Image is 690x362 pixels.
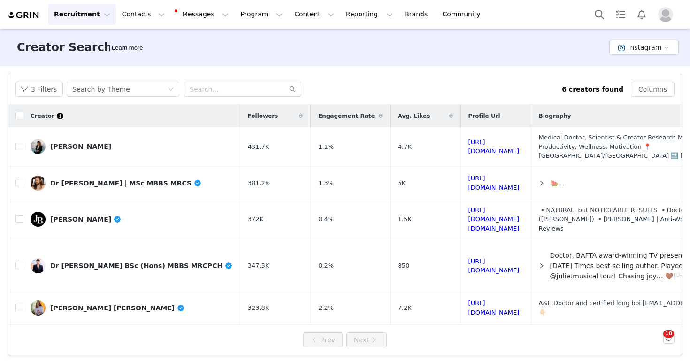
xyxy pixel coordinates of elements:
[31,139,46,154] img: v2
[248,303,269,313] span: 323.8K
[468,112,500,120] span: Profile Url
[468,207,520,232] a: [URL][DOMAIN_NAME][DOMAIN_NAME]
[609,40,679,55] button: Instagram
[644,330,667,353] iframe: Intercom live chat
[171,4,234,25] button: Messages
[50,143,111,150] div: [PERSON_NAME]
[468,300,520,316] a: [URL][DOMAIN_NAME]
[15,82,63,97] button: 3 Filters
[399,4,436,25] a: Brands
[303,332,343,347] button: Prev
[289,86,296,92] i: icon: search
[110,43,145,53] div: Tooltip anchor
[248,215,263,224] span: 372K
[652,7,682,22] button: Profile
[610,4,631,25] a: Tasks
[631,82,675,97] button: Columns
[589,4,610,25] button: Search
[289,4,340,25] button: Content
[318,261,334,270] span: 0.2%
[398,303,412,313] span: 7.2K
[31,300,233,316] a: [PERSON_NAME] [PERSON_NAME]
[248,261,269,270] span: 347.5K
[562,85,623,94] div: 6 creators found
[398,142,412,152] span: 4.7K
[468,258,520,274] a: [URL][DOMAIN_NAME]
[318,178,334,188] span: 1.3%
[31,212,233,227] a: [PERSON_NAME]
[31,176,46,191] img: v2
[31,300,46,316] img: v2
[168,86,174,93] i: icon: down
[48,4,116,25] button: Recruitment
[318,215,334,224] span: 0.4%
[658,7,673,22] img: placeholder-profile.jpg
[539,180,544,186] i: icon: right
[346,332,387,347] button: Next
[31,258,46,273] img: v2
[116,4,170,25] button: Contacts
[235,4,288,25] button: Program
[56,112,64,120] div: Tooltip anchor
[437,4,491,25] a: Community
[72,82,130,96] div: Search by Theme
[31,176,233,191] a: Dr [PERSON_NAME] | MSc MBBS MRCS
[398,261,410,270] span: 850
[50,304,185,312] div: [PERSON_NAME] [PERSON_NAME]
[631,4,652,25] button: Notifications
[468,175,520,191] a: [URL][DOMAIN_NAME]
[539,263,544,269] i: icon: right
[50,262,233,270] div: Dr [PERSON_NAME] BSc (Hons) MBBS MRCPCH
[318,303,334,313] span: 2.2%
[468,139,520,155] a: [URL][DOMAIN_NAME]
[8,11,40,20] img: grin logo
[248,178,269,188] span: 381.2K
[31,112,54,120] span: Creator
[539,112,571,120] span: Biography
[31,212,46,227] img: v2
[248,142,269,152] span: 431.7K
[184,82,301,97] input: Search...
[17,39,112,56] h3: Creator Search
[50,179,202,187] div: Dr [PERSON_NAME] | MSc MBBS MRCS
[248,112,278,120] span: Followers
[31,139,233,154] a: [PERSON_NAME]
[398,215,412,224] span: 1.5K
[398,112,430,120] span: Avg. Likes
[50,216,122,223] div: [PERSON_NAME]
[318,142,334,152] span: 1.1%
[31,258,233,273] a: Dr [PERSON_NAME] BSc (Hons) MBBS MRCPCH
[663,330,674,338] span: 10
[340,4,399,25] button: Reporting
[318,112,375,120] span: Engagement Rate
[398,178,406,188] span: 5K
